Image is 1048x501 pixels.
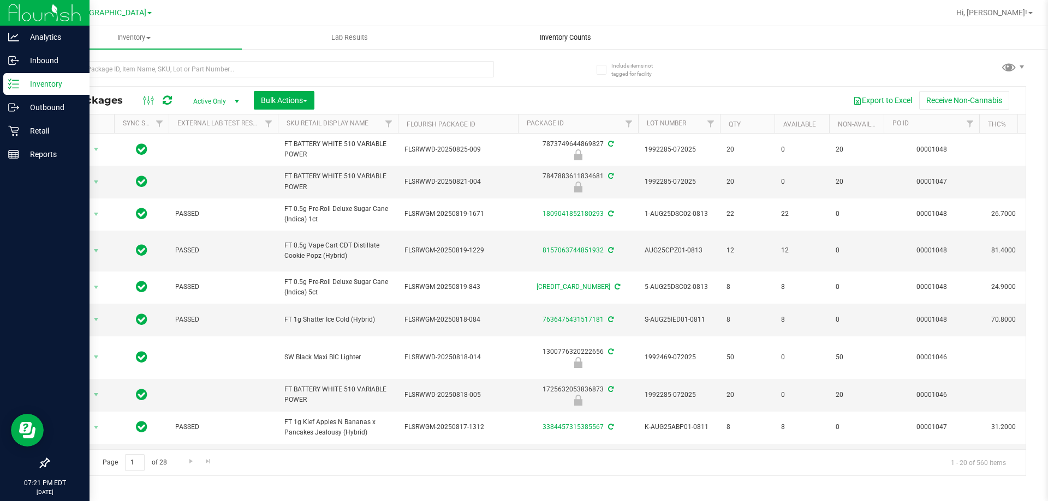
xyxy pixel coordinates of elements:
a: External Lab Test Result [177,119,263,127]
a: Lot Number [647,119,686,127]
button: Receive Non-Cannabis [919,91,1009,110]
span: 0 [781,144,823,155]
span: select [90,349,103,365]
span: Sync from Compliance System [606,246,614,254]
input: 1 [125,454,145,471]
span: Hi, [PERSON_NAME]! [956,8,1027,17]
span: FLSRWGM-20250817-1312 [404,422,511,432]
span: 20 [727,144,768,155]
span: S-AUG25IED01-0811 [645,315,713,325]
a: Sku Retail Display Name [287,119,368,127]
span: In Sync [136,387,147,402]
span: 20 [727,390,768,400]
span: Inventory [26,33,242,43]
span: 1992285-072025 [645,144,713,155]
div: Newly Received [516,395,640,406]
span: 0 [781,177,823,187]
span: 0 [836,245,877,256]
span: FLSRWGM-20250819-843 [404,282,511,292]
a: Filter [380,114,398,133]
span: 0 [836,209,877,219]
span: select [90,243,103,258]
span: 8 [781,422,823,432]
span: 31.2000 [986,419,1021,435]
a: Filter [151,114,169,133]
span: 5-AUG25DSC02-0813 [645,282,713,292]
span: FLSRWWD-20250818-014 [404,352,511,363]
a: Package ID [527,119,564,127]
span: 8 [727,315,768,325]
p: 07:21 PM EDT [5,478,85,488]
span: In Sync [136,279,147,294]
a: Filter [620,114,638,133]
span: Sync from Compliance System [606,348,614,355]
span: select [90,387,103,402]
span: FT BATTERY WHITE 510 VARIABLE POWER [284,139,391,160]
span: In Sync [136,174,147,189]
span: All Packages [57,94,134,106]
a: 00001046 [916,353,947,361]
span: select [90,420,103,435]
inline-svg: Reports [8,149,19,160]
span: FT 0.5g Vape Cart CDT Distillate Cookie Popz (Hybrid) [284,240,391,261]
a: 00001048 [916,246,947,254]
span: 1-AUG25DSC02-0813 [645,209,713,219]
span: PASSED [175,282,271,292]
a: 00001047 [916,423,947,431]
span: 81.4000 [986,243,1021,258]
span: 8 [727,282,768,292]
span: FT BATTERY WHITE 510 VARIABLE POWER [284,384,391,405]
span: 22 [727,209,768,219]
a: 00001047 [916,178,947,185]
span: FLSRWWD-20250821-004 [404,177,511,187]
span: PASSED [175,422,271,432]
span: Lab Results [317,33,383,43]
span: 0 [781,390,823,400]
a: Filter [702,114,720,133]
a: Qty [729,120,741,128]
p: Outbound [19,101,85,114]
a: 3384457315385567 [543,423,604,431]
span: FT 0.5g Pre-Roll Deluxe Sugar Cane (Indica) 5ct [284,277,391,298]
span: Include items not tagged for facility [611,62,666,78]
span: 1992285-072025 [645,177,713,187]
inline-svg: Inbound [8,55,19,66]
span: 50 [836,352,877,363]
span: Sync from Compliance System [613,283,620,291]
a: [CREDIT_CARD_NUMBER] [537,283,610,291]
div: 7873749644869827 [516,139,640,160]
a: Filter [961,114,979,133]
p: Inbound [19,54,85,67]
div: 1725632053836873 [516,384,640,406]
span: Sync from Compliance System [606,140,614,148]
span: Sync from Compliance System [606,423,614,431]
inline-svg: Analytics [8,32,19,43]
span: SW Black Maxi BIC Lighter [284,352,391,363]
a: 1809041852180293 [543,210,604,218]
div: 7847883611834681 [516,171,640,192]
inline-svg: Inventory [8,79,19,89]
span: [GEOGRAPHIC_DATA] [72,8,146,17]
span: 8 [727,422,768,432]
a: Filter [260,114,278,133]
button: Bulk Actions [254,91,314,110]
inline-svg: Outbound [8,102,19,113]
span: 12 [727,245,768,256]
span: Sync from Compliance System [606,172,614,180]
div: Newly Received [516,357,640,368]
a: PO ID [892,119,909,127]
span: 20 [836,390,877,400]
span: 1 - 20 of 560 items [942,454,1015,470]
span: 1992469-072025 [645,352,713,363]
span: 1992285-072025 [645,390,713,400]
span: select [90,207,103,222]
span: AUG25CPZ01-0813 [645,245,713,256]
span: 0 [836,315,877,325]
span: Sync from Compliance System [606,316,614,323]
span: 12 [781,245,823,256]
a: Flourish Package ID [407,120,475,128]
a: Go to the next page [183,454,199,469]
span: FLSRWGM-20250819-1229 [404,245,511,256]
span: PASSED [175,315,271,325]
span: select [90,280,103,295]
